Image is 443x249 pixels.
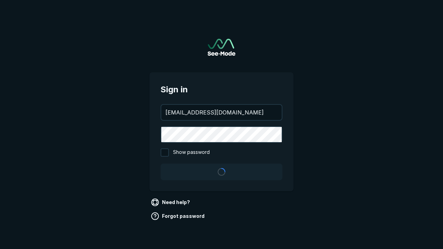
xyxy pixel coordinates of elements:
a: Forgot password [150,211,207,222]
input: your@email.com [161,105,282,120]
a: Need help? [150,197,193,208]
a: Go to sign in [208,39,235,56]
span: Show password [173,148,210,157]
span: Sign in [161,83,282,96]
img: See-Mode Logo [208,39,235,56]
